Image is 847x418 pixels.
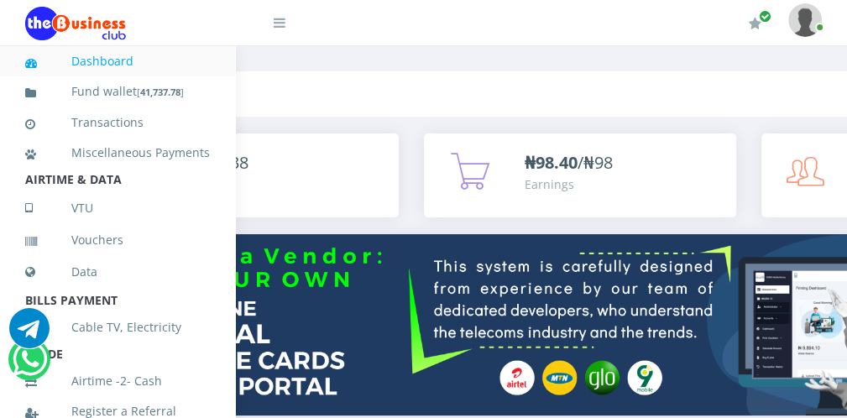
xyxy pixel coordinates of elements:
[525,151,613,174] span: /₦98
[25,72,210,112] a: Fund wallet[41,737.78]
[25,133,210,172] a: Miscellaneous Payments
[140,86,180,98] b: 41,737.78
[525,151,578,174] b: ₦98.40
[25,251,210,293] a: Data
[86,133,399,217] a: ₦41,738 Wallet
[759,10,771,23] span: Renew/Upgrade Subscription
[137,86,184,98] small: [ ]
[25,308,210,347] a: Cable TV, Electricity
[25,103,210,142] a: Transactions
[25,362,210,400] a: Airtime -2- Cash
[25,221,210,259] a: Vouchers
[25,187,210,229] a: VTU
[788,3,822,36] img: User
[424,133,736,217] a: ₦98.40/₦98 Earnings
[9,321,50,348] a: Chat for support
[13,352,47,379] a: Chat for support
[229,213,369,242] a: International VTU
[229,189,369,217] a: Nigerian VTU
[25,7,126,40] img: Logo
[749,17,761,30] i: Renew/Upgrade Subscription
[525,175,613,193] div: Earnings
[25,42,210,81] a: Dashboard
